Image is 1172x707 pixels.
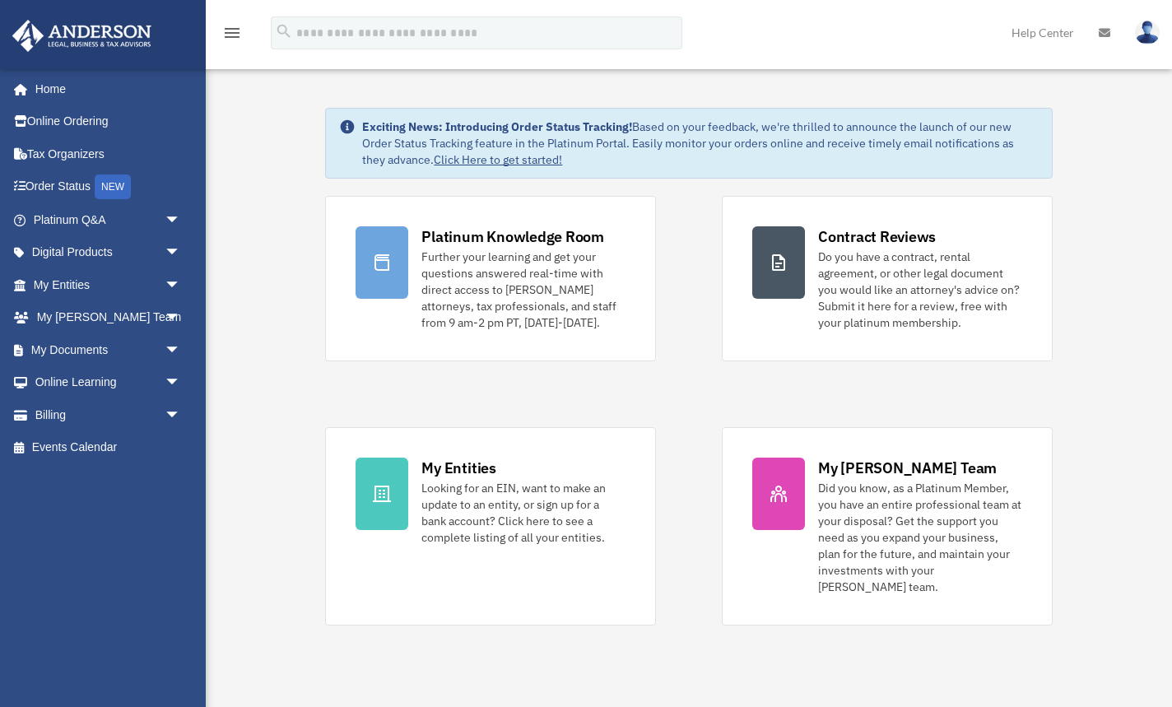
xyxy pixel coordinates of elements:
[165,366,198,400] span: arrow_drop_down
[165,268,198,302] span: arrow_drop_down
[722,196,1053,361] a: Contract Reviews Do you have a contract, rental agreement, or other legal document you would like...
[818,458,997,478] div: My [PERSON_NAME] Team
[165,236,198,270] span: arrow_drop_down
[222,29,242,43] a: menu
[421,458,495,478] div: My Entities
[12,301,206,334] a: My [PERSON_NAME] Teamarrow_drop_down
[165,333,198,367] span: arrow_drop_down
[12,72,198,105] a: Home
[325,427,656,626] a: My Entities Looking for an EIN, want to make an update to an entity, or sign up for a bank accoun...
[362,119,632,134] strong: Exciting News: Introducing Order Status Tracking!
[12,431,206,464] a: Events Calendar
[818,480,1022,595] div: Did you know, as a Platinum Member, you have an entire professional team at your disposal? Get th...
[1135,21,1160,44] img: User Pic
[12,203,206,236] a: Platinum Q&Aarrow_drop_down
[12,366,206,399] a: Online Learningarrow_drop_down
[12,105,206,138] a: Online Ordering
[95,174,131,199] div: NEW
[421,480,626,546] div: Looking for an EIN, want to make an update to an entity, or sign up for a bank account? Click her...
[12,268,206,301] a: My Entitiesarrow_drop_down
[165,203,198,237] span: arrow_drop_down
[12,333,206,366] a: My Documentsarrow_drop_down
[12,170,206,204] a: Order StatusNEW
[165,301,198,335] span: arrow_drop_down
[222,23,242,43] i: menu
[421,226,604,247] div: Platinum Knowledge Room
[325,196,656,361] a: Platinum Knowledge Room Further your learning and get your questions answered real-time with dire...
[722,427,1053,626] a: My [PERSON_NAME] Team Did you know, as a Platinum Member, you have an entire professional team at...
[165,398,198,432] span: arrow_drop_down
[818,249,1022,331] div: Do you have a contract, rental agreement, or other legal document you would like an attorney's ad...
[275,22,293,40] i: search
[362,119,1038,168] div: Based on your feedback, we're thrilled to announce the launch of our new Order Status Tracking fe...
[12,137,206,170] a: Tax Organizers
[7,20,156,52] img: Anderson Advisors Platinum Portal
[12,398,206,431] a: Billingarrow_drop_down
[434,152,562,167] a: Click Here to get started!
[12,236,206,269] a: Digital Productsarrow_drop_down
[421,249,626,331] div: Further your learning and get your questions answered real-time with direct access to [PERSON_NAM...
[818,226,936,247] div: Contract Reviews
